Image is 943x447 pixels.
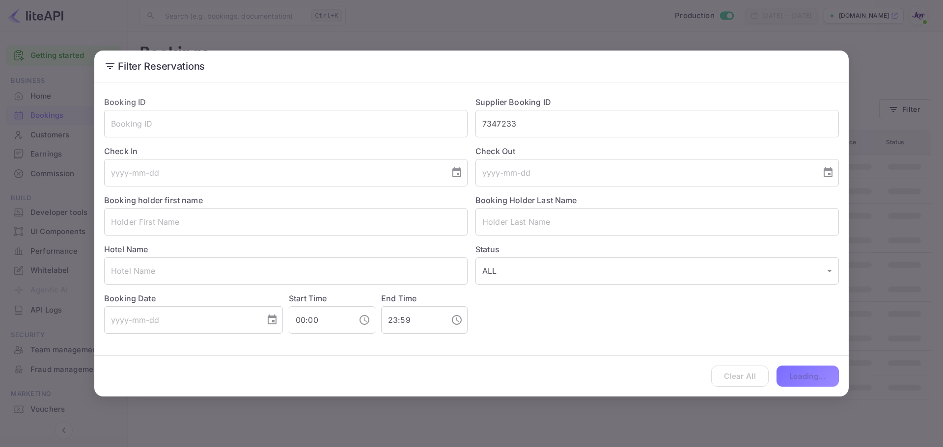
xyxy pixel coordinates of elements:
button: Choose date [818,163,838,183]
div: ALL [475,257,839,285]
input: Holder First Name [104,208,468,236]
input: Hotel Name [104,257,468,285]
label: End Time [381,293,416,303]
label: Start Time [289,293,327,303]
input: yyyy-mm-dd [475,159,814,186]
label: Supplier Booking ID [475,97,551,107]
input: Booking ID [104,110,468,137]
button: Choose date [262,310,282,330]
label: Check Out [475,145,839,157]
button: Choose date [447,163,467,183]
label: Status [475,243,839,255]
button: Choose time, selected time is 12:00 AM [355,310,374,330]
input: Supplier Booking ID [475,110,839,137]
label: Booking Date [104,292,283,304]
input: hh:mm [381,306,443,334]
label: Hotel Name [104,244,148,254]
h2: Filter Reservations [94,51,849,82]
label: Check In [104,145,468,157]
input: hh:mm [289,306,351,334]
label: Booking Holder Last Name [475,195,577,205]
input: yyyy-mm-dd [104,306,258,334]
label: Booking ID [104,97,146,107]
label: Booking holder first name [104,195,203,205]
input: Holder Last Name [475,208,839,236]
button: Choose time, selected time is 11:59 PM [447,310,467,330]
input: yyyy-mm-dd [104,159,443,186]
